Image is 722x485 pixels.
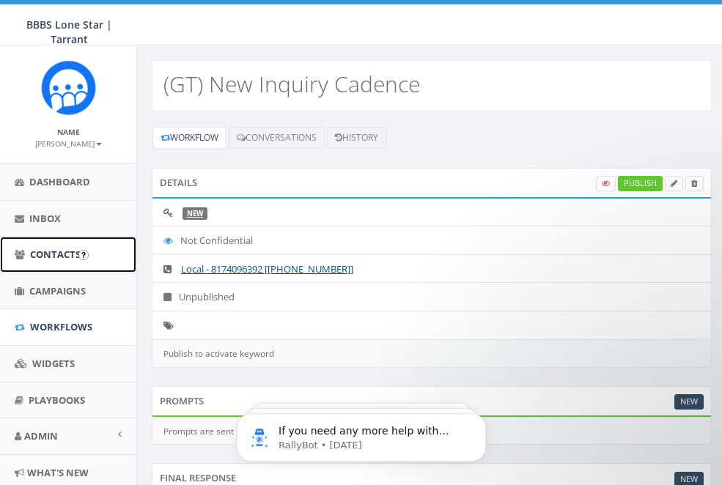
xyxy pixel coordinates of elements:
[279,56,468,70] p: Message from RallyBot, sent 6d ago
[152,168,712,197] div: Details
[32,357,75,370] span: Widgets
[152,127,226,149] a: Workflow
[181,262,353,275] a: Local - 8174096392 [[PHONE_NUMBER]]
[29,212,61,225] span: Inbox
[618,176,663,191] a: Publish
[163,72,420,96] h2: (GT) New Inquiry Cadence
[30,320,92,333] span: Workflows
[229,127,325,149] a: Conversations
[30,248,81,261] span: Contacts
[35,138,102,149] small: [PERSON_NAME]
[327,127,386,149] a: History
[41,60,96,115] img: Rally_Corp_Icon_1.png
[57,127,80,137] small: Name
[29,175,90,188] span: Dashboard
[152,340,712,368] div: Publish to activate keyword
[279,42,468,56] p: If you need any more help with using or customizing templates, I'm here to assist! Would you like...
[78,250,89,260] input: Submit
[26,18,112,46] span: BBBS Lone Star | Tarrant
[35,136,102,149] a: [PERSON_NAME]
[29,284,86,297] span: Campaigns
[187,209,203,218] a: New
[237,31,486,79] div: message notification from RallyBot, 6d ago. If you need any more help with using or customizing t...
[152,226,711,255] li: Not Confidential
[152,282,711,311] li: Unpublished
[248,44,271,67] img: Profile image for RallyBot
